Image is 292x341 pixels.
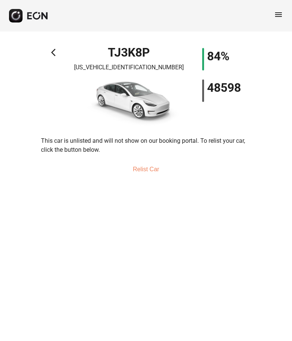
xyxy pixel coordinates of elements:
[51,48,60,57] span: arrow_back_ios
[41,136,251,154] p: This car is unlisted and will not show on our booking portal. To relist your car, click the butto...
[207,52,230,61] h1: 84%
[108,48,150,57] h1: TJ3K8P
[76,75,182,127] img: car
[74,63,184,72] p: [US_VEHICLE_IDENTIFICATION_NUMBER]
[207,83,241,92] h1: 48598
[124,160,168,178] button: Relist Car
[274,10,283,19] span: menu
